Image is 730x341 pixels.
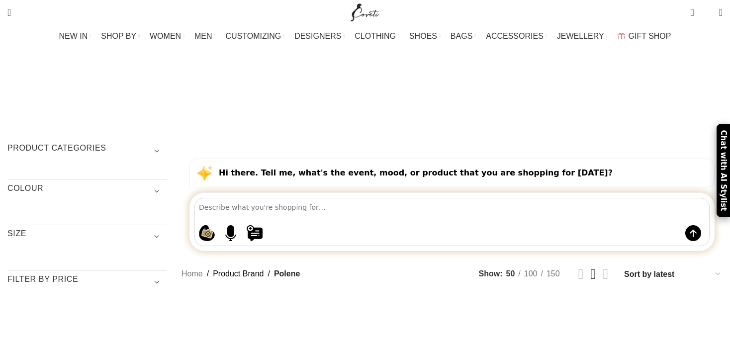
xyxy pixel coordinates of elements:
span: 0 [691,5,699,12]
span: SHOP BY [101,31,136,41]
a: NEW IN [59,26,91,46]
a: BAGS [451,26,476,46]
h3: SIZE [7,228,167,245]
span: DESIGNERS [294,31,341,41]
a: SHOP BY [101,26,140,46]
a: ACCESSORIES [486,26,547,46]
a: Search [2,2,16,22]
a: JEWELLERY [557,26,608,46]
span: GIFT SHOP [629,31,671,41]
a: CLOTHING [355,26,399,46]
h3: Filter by price [7,274,167,291]
a: GIFT SHOP [618,26,671,46]
span: JEWELLERY [557,31,604,41]
h3: COLOUR [7,183,167,200]
span: WOMEN [150,31,181,41]
span: ACCESSORIES [486,31,544,41]
a: SHOES [409,26,441,46]
a: DESIGNERS [294,26,345,46]
a: Site logo [349,7,382,16]
span: MEN [194,31,212,41]
span: BAGS [451,31,472,41]
span: 0 [704,10,711,17]
span: CLOTHING [355,31,396,41]
div: My Wishlist [702,2,712,22]
h3: Product categories [7,143,167,160]
img: GiftBag [618,33,625,39]
span: CUSTOMIZING [226,31,281,41]
span: NEW IN [59,31,88,41]
a: 0 [685,2,699,22]
span: SHOES [409,31,437,41]
a: WOMEN [150,26,184,46]
a: CUSTOMIZING [226,26,285,46]
a: MEN [194,26,215,46]
div: Main navigation [2,26,728,46]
